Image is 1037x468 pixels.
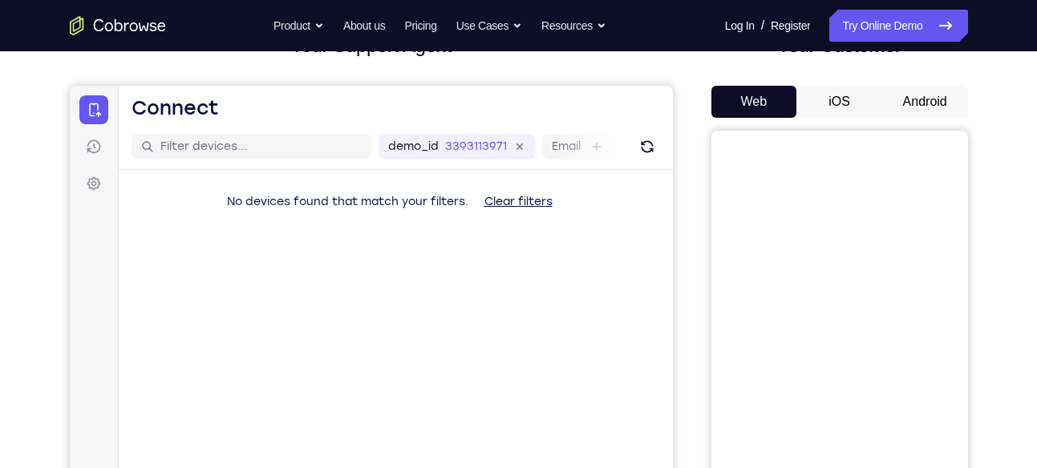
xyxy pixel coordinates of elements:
a: Try Online Demo [829,10,967,42]
a: Log In [725,10,755,42]
button: Resources [541,10,606,42]
a: Register [771,10,810,42]
button: Web [711,86,797,118]
span: / [761,16,764,35]
button: Clear filters [402,100,496,132]
a: Go to the home page [70,16,166,35]
button: Use Cases [456,10,522,42]
button: Android [882,86,968,118]
button: Product [273,10,324,42]
a: About us [343,10,385,42]
a: Pricing [404,10,436,42]
span: No devices found that match your filters. [157,109,399,123]
button: iOS [796,86,882,118]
